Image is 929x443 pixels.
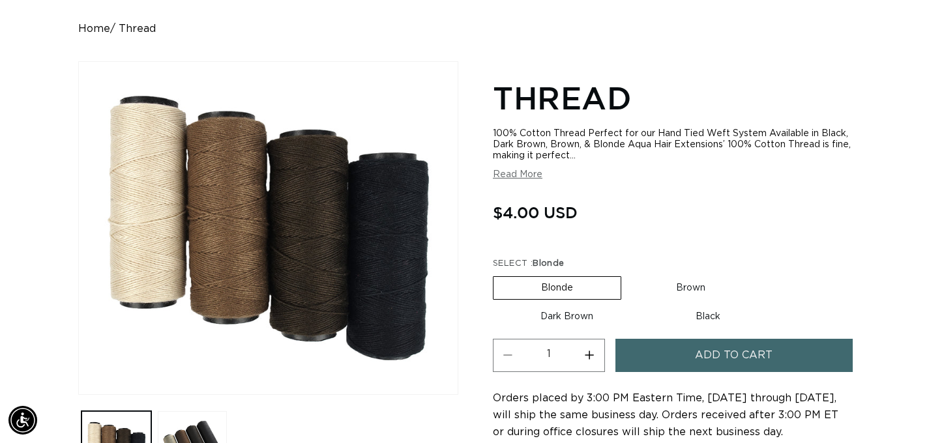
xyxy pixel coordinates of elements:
[493,200,578,225] span: $4.00 USD
[493,276,621,300] label: Blonde
[628,277,753,299] label: Brown
[8,406,37,435] div: Accessibility Menu
[78,23,110,35] a: Home
[78,23,851,35] nav: breadcrumbs
[493,128,851,162] div: 100% Cotton Thread Perfect for our Hand Tied Weft System Available in Black, Dark Brown, Brown, &...
[493,393,838,437] span: Orders placed by 3:00 PM Eastern Time, [DATE] through [DATE], will ship the same business day. Or...
[648,306,768,328] label: Black
[695,339,773,372] span: Add to cart
[493,78,851,118] h1: Thread
[493,306,641,328] label: Dark Brown
[493,257,566,270] legend: SELECT :
[615,339,853,372] button: Add to cart
[493,169,542,180] button: Read More
[533,259,564,268] span: Blonde
[119,23,156,35] span: Thread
